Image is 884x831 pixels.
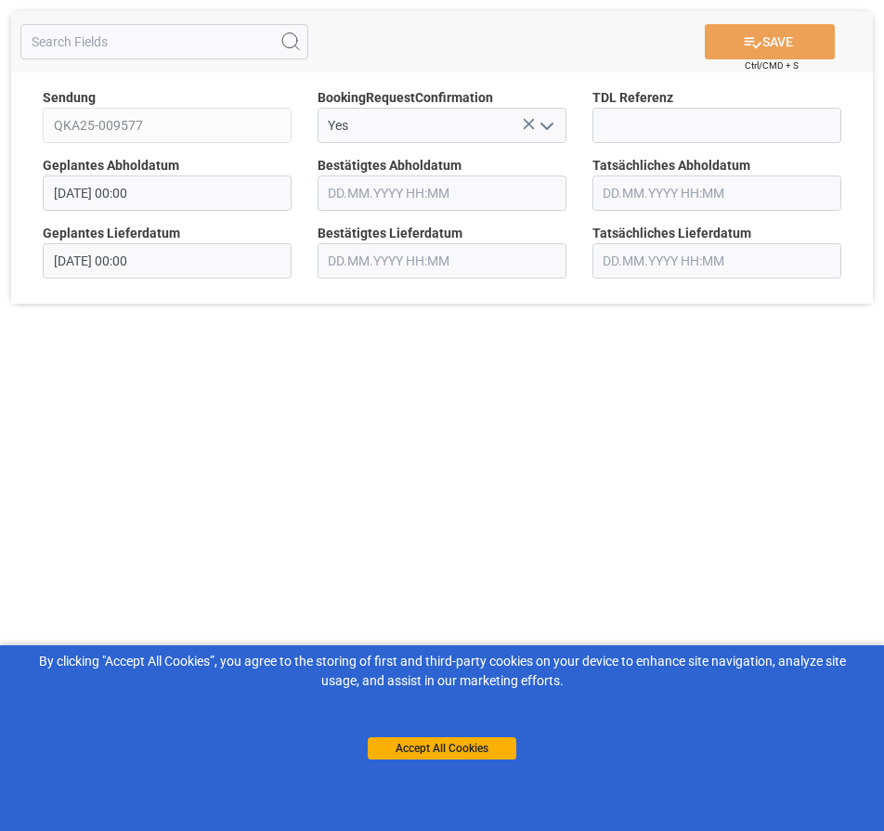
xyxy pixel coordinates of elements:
[705,24,835,59] button: SAVE
[318,224,462,243] span: Bestätigtes Lieferdatum
[592,243,841,279] input: DD.MM.YYYY HH:MM
[592,224,751,243] span: Tatsächliches Lieferdatum
[592,88,673,108] span: TDL Referenz
[318,175,566,211] input: DD.MM.YYYY HH:MM
[592,156,750,175] span: Tatsächliches Abholdatum
[20,24,308,59] input: Search Fields
[43,175,292,211] input: DD.MM.YYYY HH:MM
[318,243,566,279] input: DD.MM.YYYY HH:MM
[368,737,516,760] button: Accept All Cookies
[43,88,96,108] span: Sendung
[745,58,799,72] span: Ctrl/CMD + S
[43,243,292,279] input: DD.MM.YYYY HH:MM
[318,88,493,108] span: BookingRequestConfirmation
[43,156,179,175] span: Geplantes Abholdatum
[13,652,871,691] div: By clicking "Accept All Cookies”, you agree to the storing of first and third-party cookies on yo...
[318,156,461,175] span: Bestätigtes Abholdatum
[531,111,559,140] button: open menu
[592,175,841,211] input: DD.MM.YYYY HH:MM
[43,224,180,243] span: Geplantes Lieferdatum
